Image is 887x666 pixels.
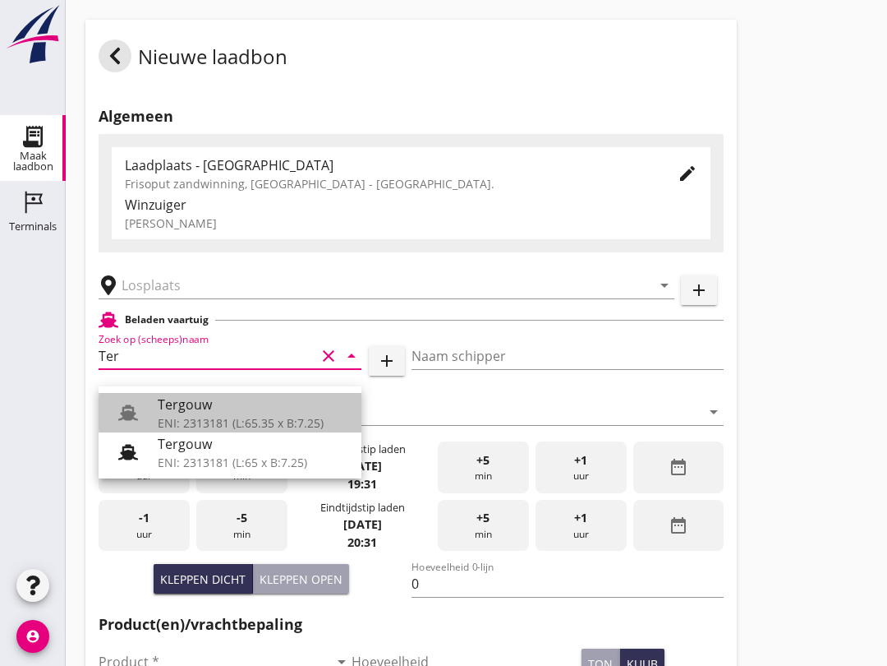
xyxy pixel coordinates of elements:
div: Tergouw [158,434,348,454]
span: -5 [237,509,247,527]
input: Hoeveelheid 0-lijn [411,571,724,597]
div: Laadplaats - [GEOGRAPHIC_DATA] [125,155,651,175]
div: uur [99,500,190,552]
span: +1 [574,509,587,527]
div: [PERSON_NAME] [125,215,697,232]
div: Winzuiger [125,195,697,215]
div: Kleppen open [260,571,342,588]
button: Kleppen dicht [154,564,253,594]
h2: Algemeen [99,105,724,127]
input: Naam schipper [411,343,724,369]
div: ENI: 2313181 (L:65.35 x B:7.25) [158,414,348,432]
strong: 19:31 [347,476,377,492]
i: date_range [669,457,688,477]
div: min [196,500,287,552]
div: ENI: 2313181 (L:65 x B:7.25) [158,454,348,471]
span: +5 [476,509,489,527]
i: add [377,351,397,371]
h2: Beladen vaartuig [125,312,209,327]
div: Kleppen dicht [160,571,246,588]
div: Frisoput zandwinning, [GEOGRAPHIC_DATA] - [GEOGRAPHIC_DATA]. [125,175,651,192]
input: Losplaats [122,272,628,298]
div: Terminals [9,221,57,232]
i: add [689,280,709,300]
div: uur [535,442,627,493]
img: logo-small.a267ee39.svg [3,4,62,65]
i: arrow_drop_down [704,402,724,422]
div: Tergouw [158,395,348,414]
input: Zoek op (scheeps)naam [99,343,315,369]
span: +5 [476,451,489,469]
div: Starttijdstip laden [319,442,406,457]
span: -1 [139,509,149,527]
i: date_range [669,516,688,535]
strong: [DATE] [343,458,382,474]
div: min [438,442,529,493]
div: Eindtijdstip laden [320,500,405,516]
i: account_circle [16,620,49,653]
i: arrow_drop_down [655,275,674,295]
h2: Product(en)/vrachtbepaling [99,613,724,636]
strong: 20:31 [347,534,377,550]
strong: [DATE] [343,516,382,532]
i: clear [319,346,338,366]
div: min [438,500,529,552]
span: +1 [574,451,587,469]
i: arrow_drop_down [342,346,361,366]
div: Nieuwe laadbon [99,39,287,79]
i: edit [678,164,697,183]
button: Kleppen open [253,564,349,594]
div: uur [535,500,627,552]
